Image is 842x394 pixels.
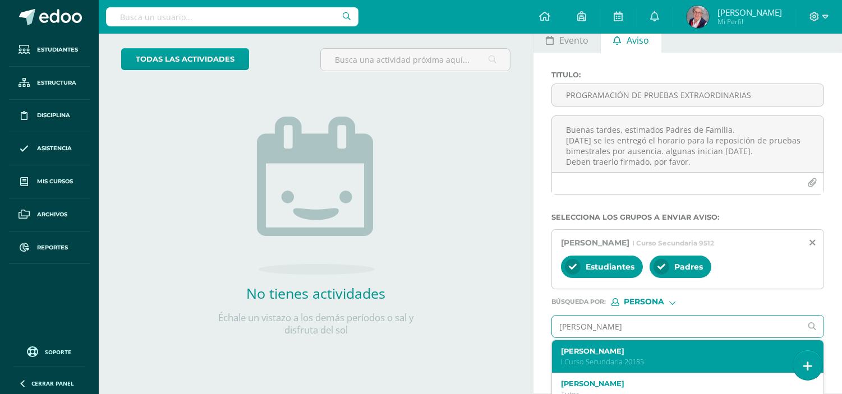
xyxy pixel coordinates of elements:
a: Disciplina [9,100,90,133]
label: Titulo : [551,71,824,79]
span: Mi Perfil [717,17,782,26]
h2: No tienes actividades [204,284,428,303]
span: Aviso [627,27,649,54]
a: Asistencia [9,132,90,165]
a: Archivos [9,198,90,231]
input: Busca una actividad próxima aquí... [321,49,510,71]
textarea: Buenas tardes, estimados Padres de Familia. [DATE] se les entregó el horario para la reposición d... [552,116,823,172]
span: Estudiantes [37,45,78,54]
img: no_activities.png [257,117,375,275]
label: [PERSON_NAME] [561,379,804,388]
span: Soporte [45,348,72,356]
a: Mis cursos [9,165,90,198]
span: Evento [559,27,588,54]
span: Persona [624,299,664,305]
p: I Curso Secundaria 20183 [561,357,804,367]
span: Estructura [37,78,76,87]
a: Aviso [601,26,661,53]
span: Estudiantes [586,262,634,272]
a: Soporte [13,344,85,359]
input: Ej. Mario Galindo [552,316,801,337]
span: Reportes [37,243,68,252]
a: Estructura [9,67,90,100]
a: todas las Actividades [121,48,249,70]
span: Padres [674,262,703,272]
input: Busca un usuario... [106,7,358,26]
span: [PERSON_NAME] [717,7,782,18]
span: Archivos [37,210,67,219]
p: Échale un vistazo a los demás períodos o sal y disfruta del sol [204,312,428,336]
a: Estudiantes [9,34,90,67]
input: Titulo [552,84,823,106]
div: [object Object] [611,298,696,306]
label: [PERSON_NAME] [561,347,804,355]
a: Reportes [9,231,90,265]
a: Evento [533,26,600,53]
span: [PERSON_NAME] [561,238,629,248]
span: Asistencia [37,144,72,153]
span: Búsqueda por : [551,299,606,305]
span: Mis cursos [37,177,73,186]
span: Disciplina [37,111,70,120]
label: Selecciona los grupos a enviar aviso : [551,213,824,221]
span: I Curso Secundaria 9512 [632,239,714,247]
span: Cerrar panel [31,379,74,387]
img: cb4066c05fad8c9475a4354f73f48469.png [687,6,709,28]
